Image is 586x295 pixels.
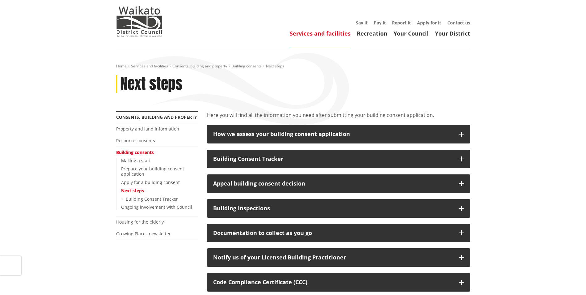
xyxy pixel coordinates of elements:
a: Next steps [121,188,144,194]
a: Your Council [394,30,429,37]
button: How we assess your building consent application [207,125,470,143]
a: Apply for a building consent [121,179,180,185]
button: Documentation to collect as you go [207,224,470,242]
p: Code Compliance Certificate (CCC) [213,279,453,285]
button: Code Compliance Certificate (CCC) [207,273,470,292]
a: Services and facilities [290,30,351,37]
button: Building Inspections [207,199,470,218]
div: How we assess your building consent application [213,131,453,137]
button: Building Consent Tracker [207,150,470,168]
div: Documentation to collect as you go [213,230,453,236]
a: Growing Places newsletter [116,231,171,237]
a: Property and land information [116,126,179,132]
a: Your District [435,30,470,37]
div: Building Inspections [213,205,453,212]
a: Building consents [231,63,262,69]
a: Apply for it [417,20,441,26]
a: Making a start [121,158,151,164]
button: Notify us of your Licensed Building Practitioner [207,248,470,267]
a: Prepare your building consent application [121,166,184,177]
iframe: Messenger Launcher [558,269,580,291]
a: Resource consents [116,138,155,143]
button: Appeal building consent decision [207,174,470,193]
img: Waikato District Council - Te Kaunihera aa Takiwaa o Waikato [116,6,162,37]
div: Building Consent Tracker [213,156,453,162]
span: Next steps [266,63,284,69]
nav: breadcrumb [116,64,470,69]
a: Recreation [357,30,387,37]
a: Housing for the elderly [116,219,164,225]
a: Say it [356,20,368,26]
a: Report it [392,20,411,26]
div: Notify us of your Licensed Building Practitioner [213,254,453,261]
a: Pay it [374,20,386,26]
p: Here you will find all the information you need after submitting your building consent application. [207,111,470,119]
a: Consents, building and property [172,63,227,69]
h1: Next steps [120,75,183,93]
a: Consents, building and property [116,114,197,120]
a: Home [116,63,127,69]
a: Services and facilities [131,63,168,69]
a: Building consents [116,149,154,155]
a: Ongoing involvement with Council [121,204,192,210]
a: Contact us [447,20,470,26]
a: Building Consent Tracker [126,196,178,202]
div: Appeal building consent decision [213,181,453,187]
